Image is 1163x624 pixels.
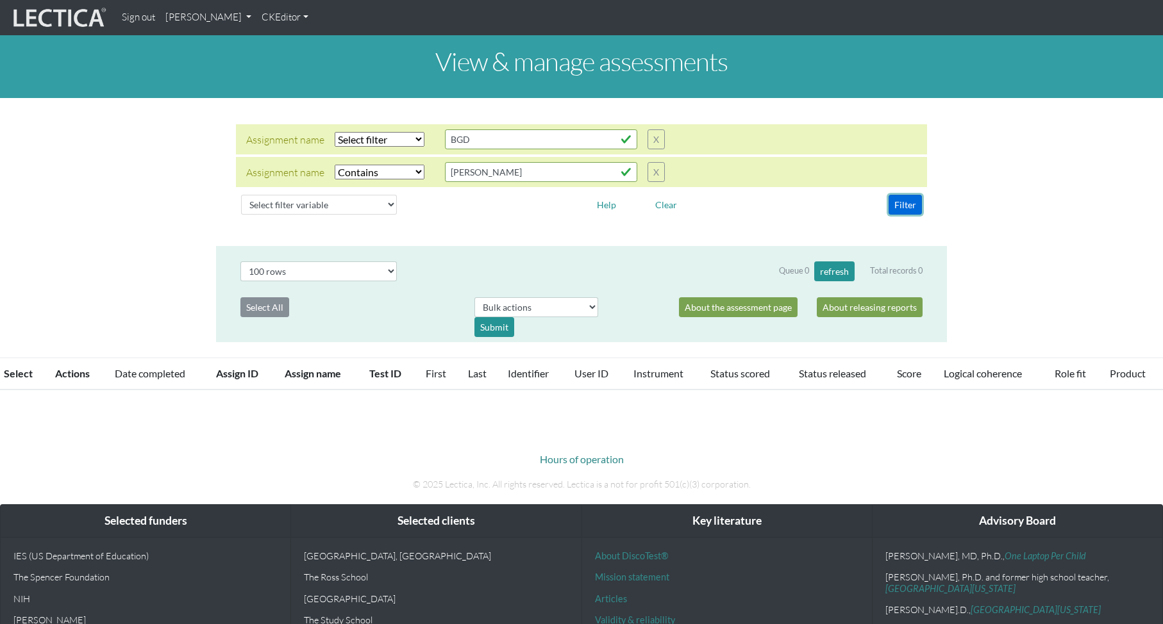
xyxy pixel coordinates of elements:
div: Key literature [582,505,872,538]
p: [PERSON_NAME], MD, Ph.D., [885,550,1150,561]
a: About DiscoTest® [595,550,668,561]
a: Hours of operation [540,453,624,465]
a: Articles [595,593,627,604]
div: Advisory Board [873,505,1162,538]
a: Last [468,367,487,379]
a: [PERSON_NAME] [160,5,256,30]
a: Score [897,367,921,379]
a: Date completed [115,367,185,379]
a: Status scored [710,367,770,379]
div: Selected clients [291,505,581,538]
p: [PERSON_NAME], Ph.D. and former high school teacher, [885,571,1150,594]
a: Instrument [633,367,683,379]
p: The Spencer Foundation [13,571,278,582]
img: lecticalive [10,6,106,30]
p: The Ross School [304,571,568,582]
p: IES (US Department of Education) [13,550,278,561]
button: Filter [889,195,922,215]
p: [PERSON_NAME].D., [885,604,1150,615]
a: Role fit [1055,367,1086,379]
a: One Laptop Per Child [1005,550,1086,561]
p: [GEOGRAPHIC_DATA] [304,593,568,604]
div: Selected funders [1,505,290,538]
button: Clear [649,195,683,215]
a: Product [1110,367,1146,379]
p: NIH [13,593,278,604]
th: Test ID [362,358,418,390]
a: Identifier [508,367,549,379]
th: Assign ID [208,358,276,390]
a: Mission statement [595,571,669,582]
button: X [648,129,665,149]
a: [GEOGRAPHIC_DATA][US_STATE] [971,604,1101,615]
div: Assignment name [246,165,324,180]
a: First [426,367,446,379]
a: Sign out [117,5,160,30]
a: Help [591,197,622,209]
th: Assign name [277,358,362,390]
a: CKEditor [256,5,314,30]
p: [GEOGRAPHIC_DATA], [GEOGRAPHIC_DATA] [304,550,568,561]
a: User ID [574,367,608,379]
button: Select All [240,297,289,317]
div: Queue 0 Total records 0 [779,261,923,281]
button: Help [591,195,622,215]
a: [GEOGRAPHIC_DATA][US_STATE] [885,583,1016,594]
button: X [648,162,665,182]
a: About the assessment page [679,297,798,317]
a: Logical coherence [944,367,1022,379]
button: refresh [814,261,855,281]
div: Assignment name [246,132,324,147]
th: Actions [47,358,106,390]
a: About releasing reports [817,297,923,317]
div: Submit [474,317,514,337]
p: © 2025 Lectica, Inc. All rights reserved. Lectica is a not for profit 501(c)(3) corporation. [226,477,937,491]
a: Status released [799,367,866,379]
